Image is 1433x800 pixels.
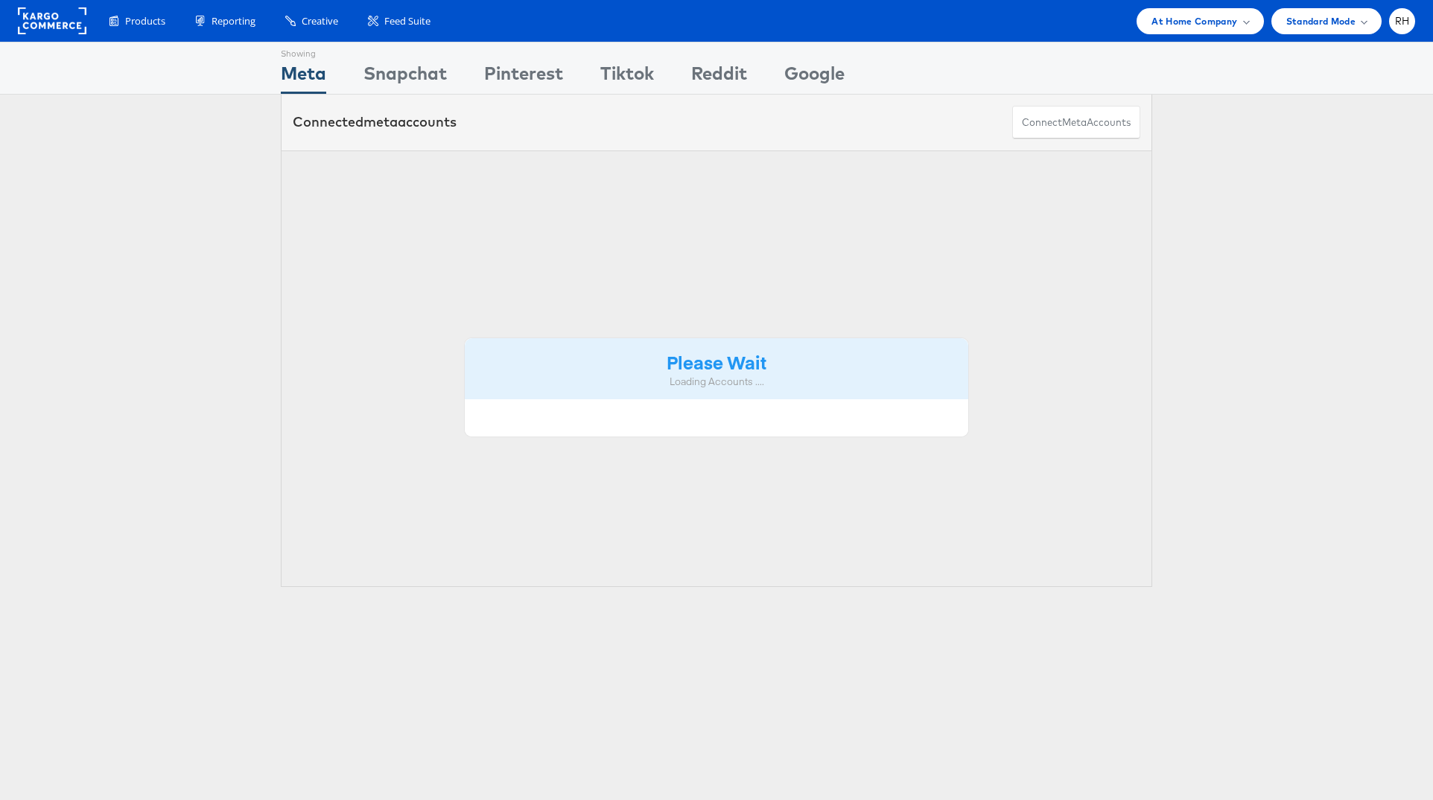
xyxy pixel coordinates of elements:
div: Loading Accounts .... [476,375,957,389]
div: Snapchat [363,60,447,94]
span: At Home Company [1151,13,1237,29]
span: Reporting [212,14,255,28]
span: Feed Suite [384,14,430,28]
span: meta [363,113,398,130]
div: Connected accounts [293,112,457,132]
span: Creative [302,14,338,28]
span: Products [125,14,165,28]
div: Reddit [691,60,747,94]
span: RH [1395,16,1410,26]
span: meta [1062,115,1087,130]
div: Meta [281,60,326,94]
div: Tiktok [600,60,654,94]
button: ConnectmetaAccounts [1012,106,1140,139]
div: Showing [281,42,326,60]
div: Google [784,60,845,94]
span: Standard Mode [1286,13,1356,29]
strong: Please Wait [667,349,766,374]
div: Pinterest [484,60,563,94]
